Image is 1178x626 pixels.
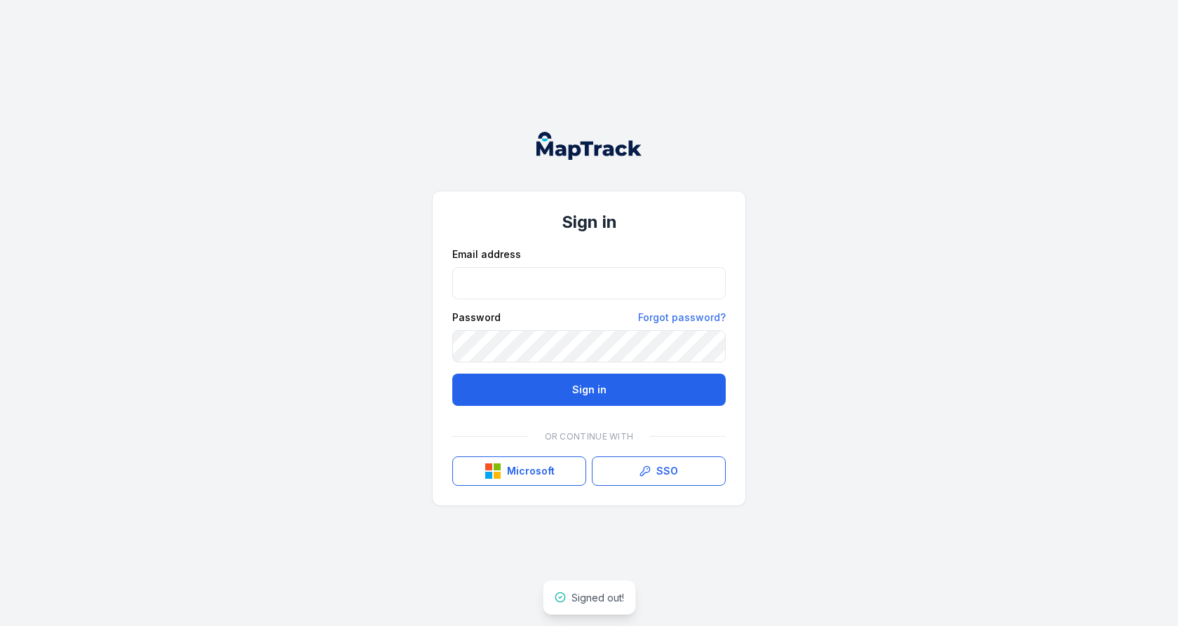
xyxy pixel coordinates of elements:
[452,311,501,325] label: Password
[452,247,521,261] label: Email address
[452,211,726,233] h1: Sign in
[452,456,586,486] button: Microsoft
[638,311,726,325] a: Forgot password?
[571,592,624,604] span: Signed out!
[452,374,726,406] button: Sign in
[452,423,726,451] div: Or continue with
[514,132,664,160] nav: Global
[592,456,726,486] a: SSO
